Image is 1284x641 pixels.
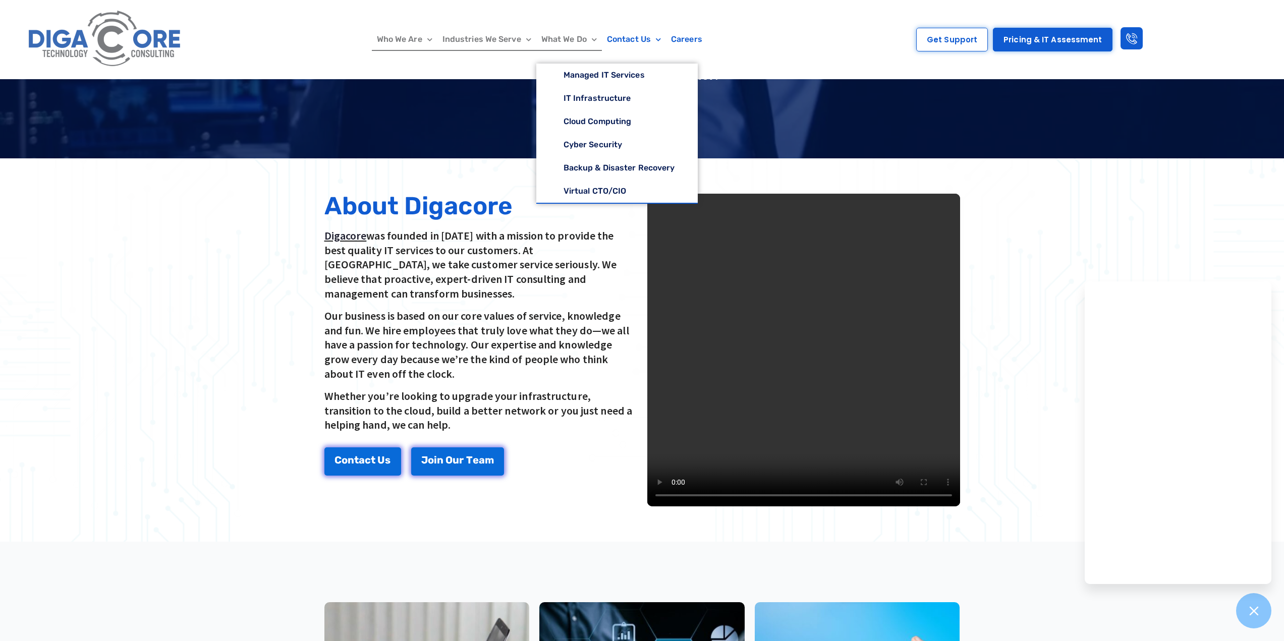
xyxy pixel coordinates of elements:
[324,228,637,301] p: was founded in [DATE] with a mission to provide the best quality IT services to our customers. At...
[334,455,342,465] span: C
[324,309,637,381] p: Our business is based on our core values of service, knowledge and fun. We hire employees that tr...
[324,447,401,476] a: Contact Us
[485,455,494,465] span: m
[479,455,485,465] span: a
[536,180,698,203] a: Virtual CTO/CIO
[324,194,637,218] h2: About Digacore
[359,455,365,465] span: a
[666,28,707,51] a: Careers
[411,447,504,476] a: Join Our Team
[377,455,385,465] span: U
[324,389,637,432] p: Whether you’re looking to upgrade your infrastructure, transition to the cloud, build a better ne...
[536,110,698,133] a: Cloud Computing
[453,455,459,465] span: u
[437,28,536,51] a: Industries We Serve
[434,455,437,465] span: i
[445,455,453,465] span: O
[371,455,375,465] span: t
[354,455,359,465] span: t
[342,455,348,465] span: o
[536,133,698,156] a: Cyber Security
[459,455,464,465] span: r
[365,455,371,465] span: c
[536,156,698,180] a: Backup & Disaster Recovery
[993,28,1112,51] a: Pricing & IT Assessment
[927,36,977,43] span: Get Support
[372,28,437,51] a: Who We Are
[1003,36,1102,43] span: Pricing & IT Assessment
[536,28,602,51] a: What We Do
[602,28,666,51] a: Contact Us
[24,5,186,74] img: Digacore logo 1
[428,455,434,465] span: o
[437,455,443,465] span: n
[536,64,698,87] a: Managed IT Services
[473,455,479,465] span: e
[1085,281,1271,584] iframe: Chatgenie Messenger
[466,455,473,465] span: T
[421,455,428,465] span: J
[385,455,390,465] span: s
[916,28,988,51] a: Get Support
[536,87,698,110] a: IT Infrastructure
[324,228,367,243] a: Digacore
[247,28,831,51] nav: Menu
[348,455,354,465] span: n
[536,64,698,204] ul: What We Do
